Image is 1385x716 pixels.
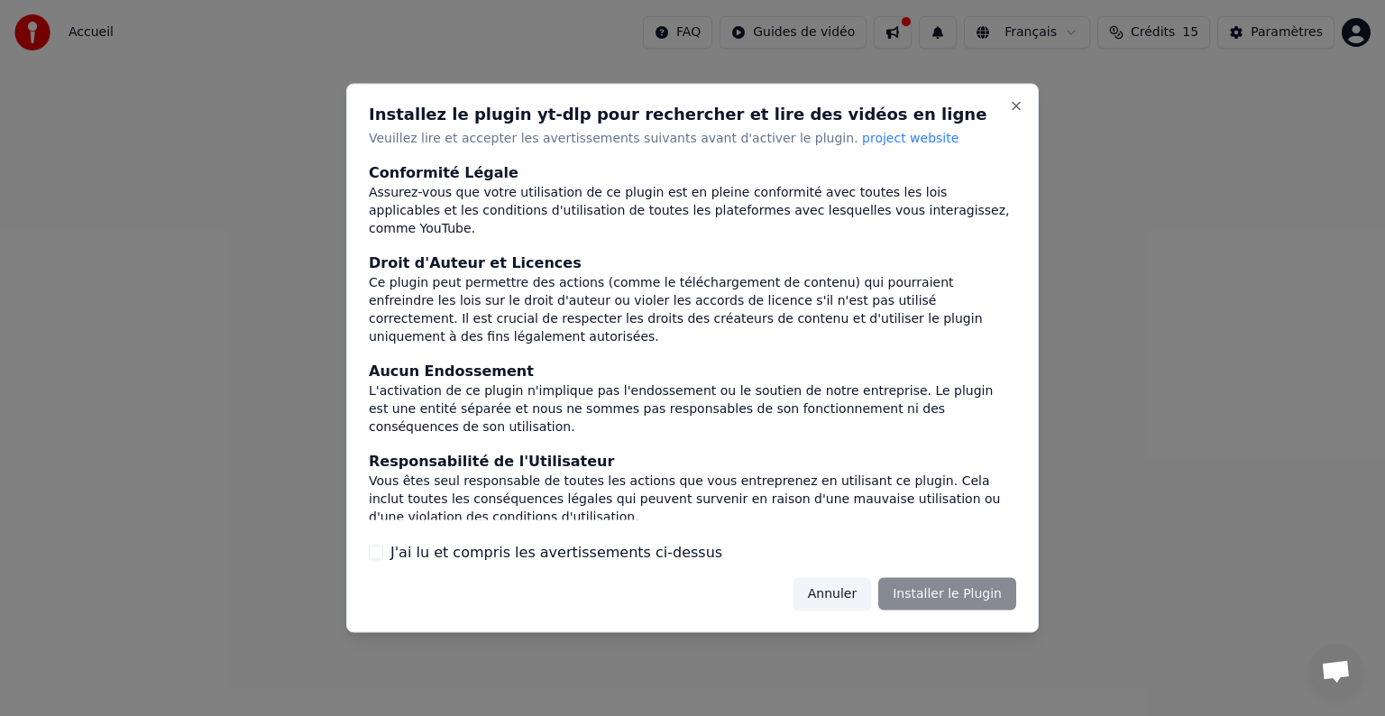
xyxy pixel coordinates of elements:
div: Responsabilité de l'Utilisateur [369,450,1016,472]
h2: Installez le plugin yt-dlp pour rechercher et lire des vidéos en ligne [369,106,1016,123]
span: project website [862,131,958,145]
div: Ce plugin peut permettre des actions (comme le téléchargement de contenu) qui pourraient enfreind... [369,273,1016,345]
label: J'ai lu et compris les avertissements ci-dessus [390,541,722,563]
div: Droit d'Auteur et Licences [369,252,1016,273]
div: Aucun Endossement [369,360,1016,381]
div: Conformité Légale [369,161,1016,183]
div: Assurez-vous que votre utilisation de ce plugin est en pleine conformité avec toutes les lois app... [369,183,1016,237]
div: L'activation de ce plugin n'implique pas l'endossement ou le soutien de notre entreprise. Le plug... [369,381,1016,436]
button: Annuler [793,577,871,610]
div: Vous êtes seul responsable de toutes les actions que vous entreprenez en utilisant ce plugin. Cel... [369,472,1016,526]
p: Veuillez lire et accepter les avertissements suivants avant d'activer le plugin. [369,130,1016,148]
